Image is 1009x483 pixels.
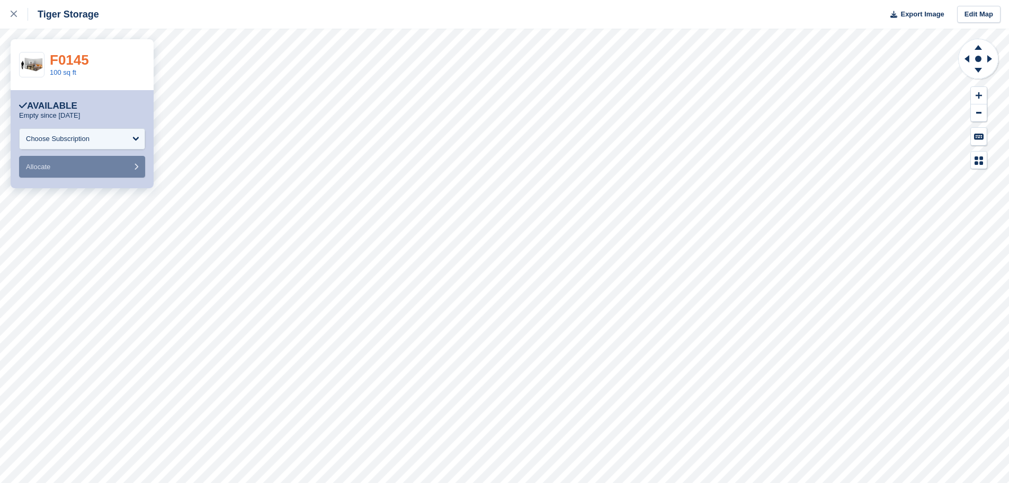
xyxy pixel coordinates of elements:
[900,9,944,20] span: Export Image
[26,163,50,171] span: Allocate
[50,52,89,68] a: F0145
[957,6,1001,23] a: Edit Map
[19,101,77,111] div: Available
[971,104,987,122] button: Zoom Out
[20,56,44,74] img: 100-sqft-unit.jpg
[28,8,99,21] div: Tiger Storage
[19,156,145,178] button: Allocate
[971,128,987,145] button: Keyboard Shortcuts
[971,87,987,104] button: Zoom In
[26,134,90,144] div: Choose Subscription
[971,152,987,169] button: Map Legend
[50,68,76,76] a: 100 sq ft
[884,6,944,23] button: Export Image
[19,111,80,120] p: Empty since [DATE]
